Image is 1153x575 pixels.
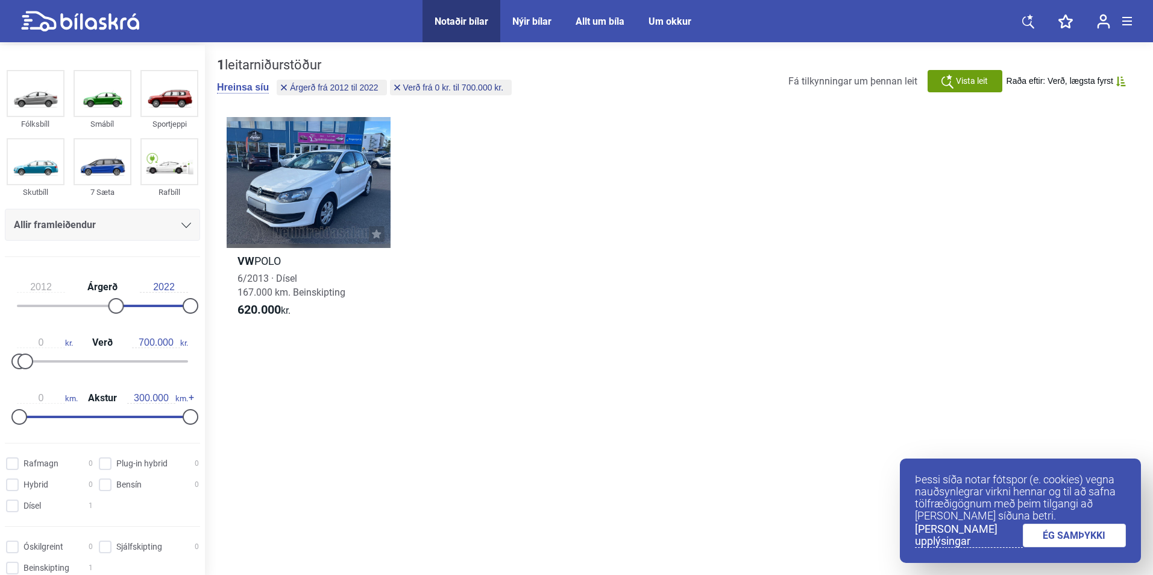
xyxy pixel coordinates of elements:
span: Dísel [24,500,41,512]
button: Árgerð frá 2012 til 2022 [277,80,386,95]
div: Sportjeppi [140,117,198,131]
span: Fá tilkynningar um þennan leit [788,75,917,87]
span: 0 [89,541,93,553]
button: Hreinsa síu [217,81,269,94]
a: Nýir bílar [512,16,551,27]
h2: POLO [227,254,391,268]
span: 0 [195,457,199,470]
span: kr. [237,303,291,317]
span: 0 [195,541,199,553]
div: Smábíl [74,117,131,131]
div: leitarniðurstöður [217,57,515,73]
span: Akstur [85,393,120,403]
span: Plug-in hybrid [116,457,168,470]
span: Vista leit [956,75,988,87]
span: 0 [89,478,93,491]
span: km. [127,393,188,404]
a: VWPOLO6/2013 · Dísel167.000 km. Beinskipting620.000kr. [227,117,391,328]
div: Fólksbíll [7,117,64,131]
span: Verð frá 0 kr. til 700.000 kr. [403,83,504,92]
span: Árgerð frá 2012 til 2022 [290,83,378,92]
span: Árgerð [84,282,121,292]
span: Allir framleiðendur [14,217,96,233]
span: kr. [17,337,73,348]
a: ÉG SAMÞYKKI [1023,524,1126,547]
div: Skutbíll [7,185,64,199]
b: VW [237,255,254,267]
span: Raða eftir: Verð, lægsta fyrst [1007,76,1113,86]
span: Rafmagn [24,457,58,470]
a: Notaðir bílar [435,16,488,27]
span: 6/2013 · Dísel 167.000 km. Beinskipting [237,273,345,298]
span: Verð [89,338,116,348]
span: 0 [89,457,93,470]
div: Rafbíll [140,185,198,199]
span: 1 [89,562,93,574]
span: Sjálfskipting [116,541,162,553]
p: Þessi síða notar fótspor (e. cookies) vegna nauðsynlegrar virkni hennar og til að safna tölfræðig... [915,474,1126,522]
span: km. [17,393,78,404]
a: Um okkur [649,16,691,27]
span: Beinskipting [24,562,69,574]
a: Allt um bíla [576,16,624,27]
b: 620.000 [237,302,281,317]
a: [PERSON_NAME] upplýsingar [915,523,1023,548]
button: Verð frá 0 kr. til 700.000 kr. [390,80,512,95]
span: 1 [89,500,93,512]
span: Óskilgreint [24,541,63,553]
button: Raða eftir: Verð, lægsta fyrst [1007,76,1126,86]
div: 7 Sæta [74,185,131,199]
span: Hybrid [24,478,48,491]
span: Bensín [116,478,142,491]
span: kr. [132,337,188,348]
b: 1 [217,57,225,72]
img: user-login.svg [1097,14,1110,29]
span: 0 [195,478,199,491]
